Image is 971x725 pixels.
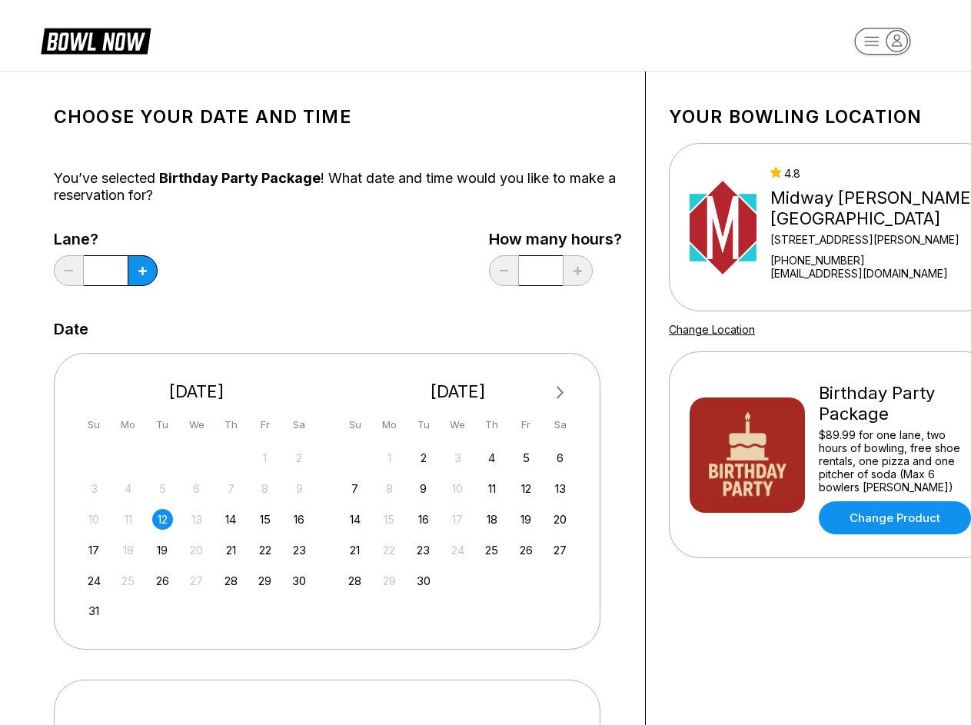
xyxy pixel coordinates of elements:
div: Not available Monday, September 1st, 2025 [379,447,400,468]
h1: Choose your Date and time [54,106,622,128]
div: Not available Wednesday, August 6th, 2025 [186,478,207,499]
div: Sa [289,414,310,435]
div: Tu [413,414,434,435]
div: Fr [516,414,537,435]
div: month 2025-09 [343,446,574,591]
div: Choose Saturday, September 20th, 2025 [550,509,570,530]
label: Date [54,321,88,338]
div: Choose Tuesday, August 12th, 2025 [152,509,173,530]
div: Mo [118,414,138,435]
div: Not available Monday, September 15th, 2025 [379,509,400,530]
div: Not available Wednesday, August 13th, 2025 [186,509,207,530]
div: Choose Thursday, September 11th, 2025 [481,478,502,499]
div: Choose Saturday, September 27th, 2025 [550,540,570,560]
div: Choose Tuesday, September 16th, 2025 [413,509,434,530]
div: Su [344,414,365,435]
div: Th [221,414,241,435]
div: month 2025-08 [81,446,312,622]
div: Choose Friday, August 22nd, 2025 [254,540,275,560]
div: Choose Saturday, August 23rd, 2025 [289,540,310,560]
div: Not available Monday, August 11th, 2025 [118,509,138,530]
div: Not available Wednesday, September 24th, 2025 [447,540,468,560]
span: Birthday Party Package [159,170,321,186]
div: Choose Sunday, September 14th, 2025 [344,509,365,530]
div: Not available Thursday, August 7th, 2025 [221,478,241,499]
div: Choose Friday, September 12th, 2025 [516,478,537,499]
div: Not available Saturday, August 9th, 2025 [289,478,310,499]
div: You’ve selected ! What date and time would you like to make a reservation for? [54,170,622,204]
div: Not available Tuesday, August 5th, 2025 [152,478,173,499]
div: Choose Thursday, September 25th, 2025 [481,540,502,560]
div: Choose Sunday, September 28th, 2025 [344,570,365,591]
div: [DATE] [78,381,316,402]
div: Choose Tuesday, September 9th, 2025 [413,478,434,499]
div: Not available Monday, August 25th, 2025 [118,570,138,591]
div: Choose Friday, August 15th, 2025 [254,509,275,530]
div: Not available Friday, August 1st, 2025 [254,447,275,468]
button: Next Month [548,381,573,405]
div: Choose Sunday, September 7th, 2025 [344,478,365,499]
div: Choose Thursday, August 28th, 2025 [221,570,241,591]
div: Not available Friday, August 8th, 2025 [254,478,275,499]
div: We [447,414,468,435]
div: Choose Tuesday, August 26th, 2025 [152,570,173,591]
a: Change Product [819,501,971,534]
div: Not available Sunday, August 3rd, 2025 [84,478,105,499]
div: Choose Saturday, September 13th, 2025 [550,478,570,499]
div: Fr [254,414,275,435]
div: Choose Friday, August 29th, 2025 [254,570,275,591]
div: Not available Monday, August 18th, 2025 [118,540,138,560]
div: Sa [550,414,570,435]
div: Su [84,414,105,435]
div: Not available Monday, September 8th, 2025 [379,478,400,499]
div: Choose Sunday, August 31st, 2025 [84,600,105,621]
div: Choose Friday, September 19th, 2025 [516,509,537,530]
div: Choose Thursday, August 21st, 2025 [221,540,241,560]
div: Th [481,414,502,435]
div: Choose Tuesday, September 23rd, 2025 [413,540,434,560]
div: Choose Friday, September 5th, 2025 [516,447,537,468]
a: Change Location [669,323,755,336]
div: Choose Thursday, September 4th, 2025 [481,447,502,468]
div: Not available Sunday, August 10th, 2025 [84,509,105,530]
div: Choose Thursday, August 14th, 2025 [221,509,241,530]
div: Choose Saturday, August 30th, 2025 [289,570,310,591]
div: Choose Sunday, September 21st, 2025 [344,540,365,560]
div: Mo [379,414,400,435]
img: Birthday Party Package [690,397,805,513]
div: Choose Friday, September 26th, 2025 [516,540,537,560]
div: Choose Saturday, September 6th, 2025 [550,447,570,468]
div: Tu [152,414,173,435]
div: [DATE] [339,381,577,402]
div: Not available Wednesday, September 10th, 2025 [447,478,468,499]
div: Not available Monday, August 4th, 2025 [118,478,138,499]
div: Choose Tuesday, September 2nd, 2025 [413,447,434,468]
div: Not available Wednesday, August 27th, 2025 [186,570,207,591]
div: Choose Thursday, September 18th, 2025 [481,509,502,530]
div: Choose Tuesday, August 19th, 2025 [152,540,173,560]
div: Not available Monday, September 29th, 2025 [379,570,400,591]
div: Choose Saturday, August 16th, 2025 [289,509,310,530]
div: Not available Wednesday, September 17th, 2025 [447,509,468,530]
div: Not available Saturday, August 2nd, 2025 [289,447,310,468]
div: Choose Sunday, August 24th, 2025 [84,570,105,591]
div: Choose Tuesday, September 30th, 2025 [413,570,434,591]
img: Midway Bowling - Carlisle [690,170,757,285]
div: We [186,414,207,435]
div: Not available Wednesday, September 3rd, 2025 [447,447,468,468]
div: Not available Monday, September 22nd, 2025 [379,540,400,560]
div: Not available Wednesday, August 20th, 2025 [186,540,207,560]
label: Lane? [54,231,158,248]
div: Choose Sunday, August 17th, 2025 [84,540,105,560]
label: How many hours? [489,231,622,248]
